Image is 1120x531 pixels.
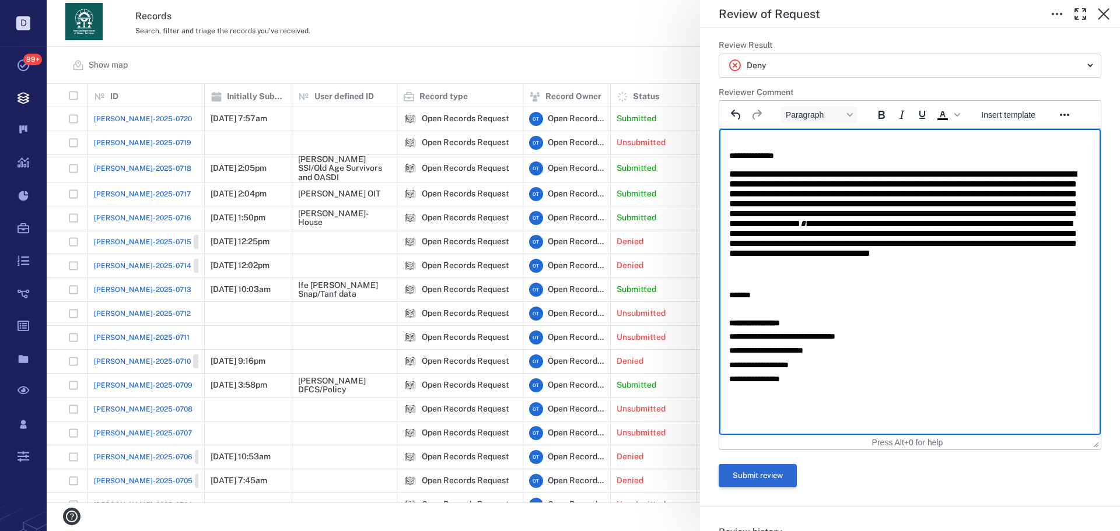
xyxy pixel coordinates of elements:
button: Underline [912,107,932,123]
button: Bold [871,107,891,123]
span: Insert template [981,110,1035,119]
body: Rich Text Area. Press ALT-0 for help. [9,9,372,20]
button: Redo [747,107,766,123]
span: Help [26,8,50,19]
iframe: Rich Text Area [719,129,1101,435]
p: D [16,16,30,30]
span: 99+ [23,54,42,65]
button: Submit review [719,464,797,487]
h6: Reviewer Comment [719,87,1101,99]
button: Block Paragraph [781,107,857,123]
button: Reveal or hide additional toolbar items [1055,107,1074,123]
button: Close [1092,2,1115,26]
button: Undo [726,107,746,123]
button: Italic [892,107,912,123]
h5: Review of Request [719,7,820,22]
button: Insert template [977,107,1040,123]
h6: Review Result [719,40,1101,51]
div: Press the Up and Down arrow keys to resize the editor. [1093,437,1099,448]
p: Deny [747,60,766,72]
button: Toggle Fullscreen [1069,2,1092,26]
span: Paragraph [786,110,843,119]
div: Text color Black [933,107,962,123]
button: Toggle to Edit Boxes [1045,2,1069,26]
div: Press Alt+0 for help [846,438,969,447]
